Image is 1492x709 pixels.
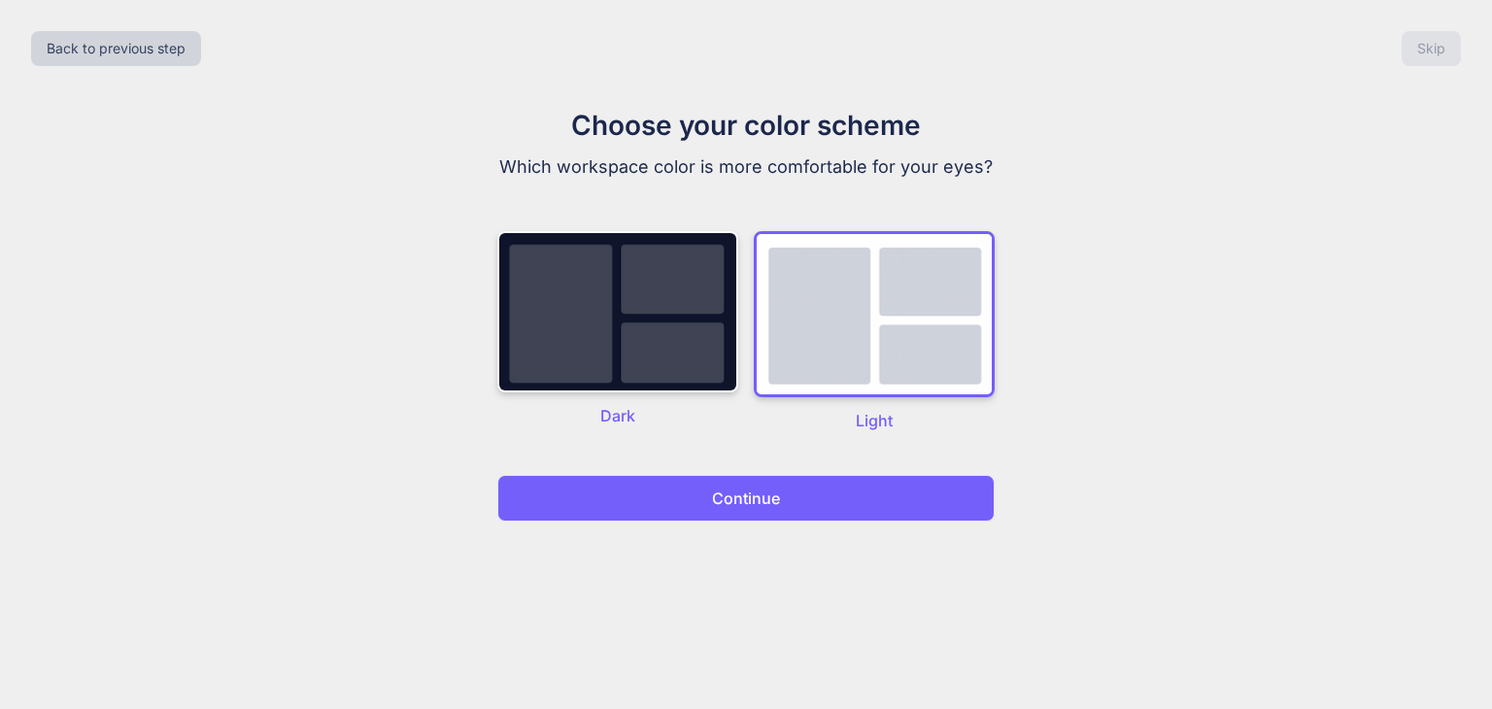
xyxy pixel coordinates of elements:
[420,105,1072,146] h1: Choose your color scheme
[712,487,780,510] p: Continue
[497,231,738,392] img: dark
[420,153,1072,181] p: Which workspace color is more comfortable for your eyes?
[31,31,201,66] button: Back to previous step
[754,231,995,397] img: dark
[497,404,738,427] p: Dark
[754,409,995,432] p: Light
[1402,31,1461,66] button: Skip
[497,475,995,522] button: Continue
